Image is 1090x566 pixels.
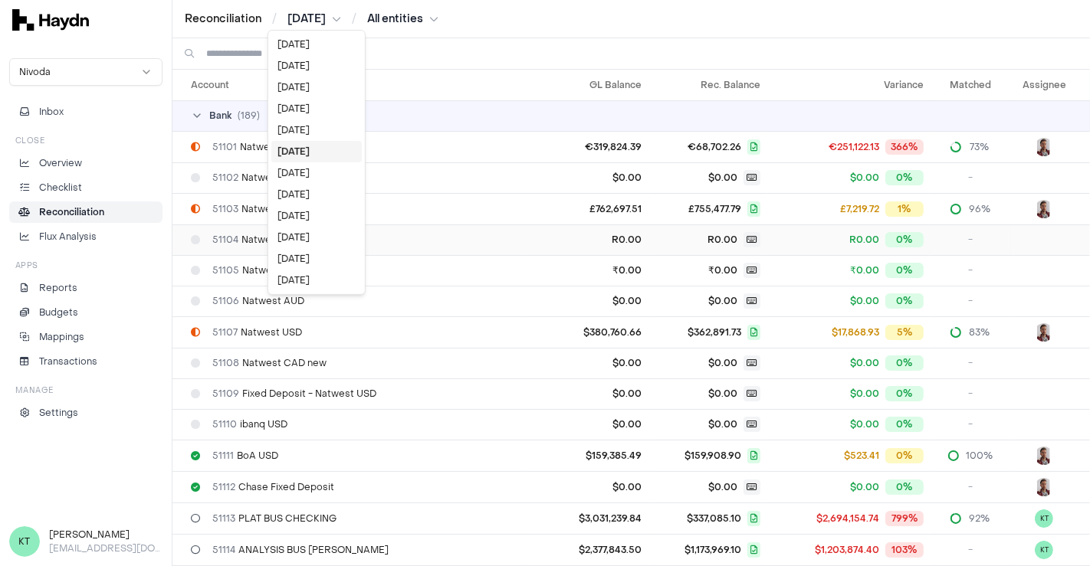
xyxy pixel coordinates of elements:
h3: Close [15,135,45,146]
p: Checklist [39,181,82,195]
th: GL Balance [527,70,648,100]
span: 92% [968,512,991,525]
img: svg+xml,%3c [12,9,89,31]
span: $2,694,154.74 [816,512,879,525]
span: R0.00 [849,234,879,246]
span: 51106 [212,295,239,307]
span: ibanq USD [212,418,287,430]
td: $0.00 [527,162,648,193]
span: Natwest EUR [212,141,301,153]
span: $0.00 [850,172,879,184]
img: JP Smit [1035,200,1053,218]
th: Account [172,70,527,100]
span: $0.00 [850,295,879,307]
img: JP Smit [1035,478,1053,496]
span: Inbox [39,105,64,119]
span: Natwest ZAR [212,234,303,246]
th: Matched [930,70,1011,100]
span: €251,122.13 [829,141,879,153]
span: 51101 [212,141,237,153]
div: 0% [885,448,924,463]
td: $380,760.66 [527,316,648,348]
a: Reconciliation [185,11,261,27]
th: Assignee [1011,70,1090,100]
div: [DATE] [271,141,362,162]
span: 51110 [212,418,237,430]
td: $0.00 [527,378,648,409]
span: Natwest AUD [212,295,304,307]
span: ₹0.00 [850,264,879,276]
div: 0% [885,386,924,401]
span: / [269,11,280,26]
span: - [968,234,973,246]
div: 799% [885,511,924,526]
span: 51103 [212,203,238,215]
div: 0% [885,232,924,247]
span: €68,702.26 [688,141,741,153]
div: [DATE] [271,184,362,205]
span: - [968,544,973,556]
div: [DATE] [271,34,362,55]
span: 51113 [212,512,235,525]
span: Fixed Deposit - Natwest USD [212,388,376,400]
div: 1% [885,201,924,217]
span: 51112 [212,481,235,493]
span: $1,173,969.10 [685,544,741,556]
span: - [968,172,973,184]
span: PLAT BUS CHECKING [212,512,337,525]
p: Transactions [39,355,97,368]
span: $0.00 [708,172,737,184]
span: All entities [367,11,423,27]
div: [DATE] [271,205,362,227]
span: Natwest USD [212,326,302,339]
span: 83% [968,326,991,339]
div: [DATE] [271,77,362,98]
h3: Manage [15,384,54,396]
span: $0.00 [850,357,879,369]
span: 51102 [212,172,238,184]
td: $2,377,843.50 [527,534,648,565]
span: - [968,418,973,430]
span: $0.00 [708,295,737,307]
nav: breadcrumb [185,11,438,27]
td: $3,031,239.84 [527,502,648,534]
span: Natwest HKD [212,172,303,184]
span: KT [9,526,40,557]
span: $337,085.10 [687,512,741,525]
span: £755,477.79 [688,203,741,215]
h3: Apps [15,260,38,271]
td: $0.00 [527,286,648,316]
span: - [968,295,973,307]
span: $1,203,874.40 [815,544,879,556]
th: Variance [767,70,930,100]
span: ₹0.00 [708,264,737,276]
span: $0.00 [708,418,737,430]
span: 100% [966,450,993,462]
span: 51104 [212,234,238,246]
span: KT [1035,541,1053,559]
td: €319,824.39 [527,131,648,162]
td: R0.00 [527,224,648,255]
span: Natwest INR [212,264,300,276]
div: [DATE] [271,162,362,184]
div: [DATE] [271,227,362,248]
span: R0.00 [708,234,737,246]
div: 0% [885,355,924,371]
img: JP Smit [1035,447,1053,465]
p: Overview [39,156,82,170]
span: 51109 [212,388,239,400]
span: Natwest GBP [212,203,303,215]
td: $159,385.49 [527,440,648,471]
span: Chase Fixed Deposit [212,481,334,493]
span: $0.00 [708,388,737,400]
span: - [968,388,973,400]
img: JP Smit [1035,138,1053,156]
span: - [968,264,973,276]
p: Reports [39,281,77,295]
span: $523.41 [844,450,879,462]
span: £7,219.72 [840,203,879,215]
span: $0.00 [850,418,879,430]
div: [DATE] [271,270,362,291]
span: 51108 [212,357,239,369]
p: Settings [39,406,78,420]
